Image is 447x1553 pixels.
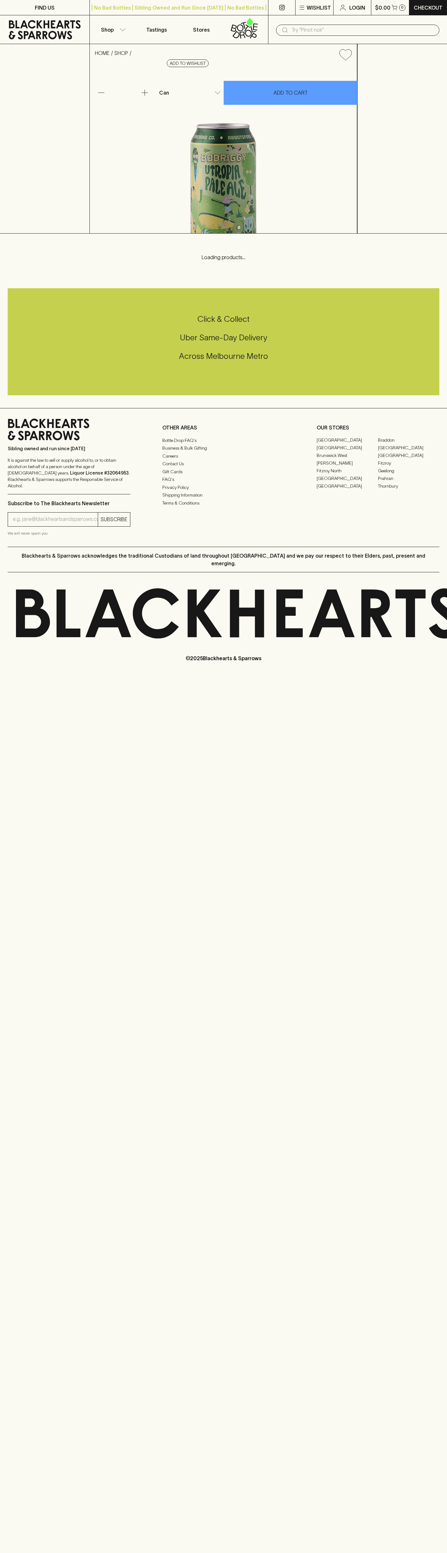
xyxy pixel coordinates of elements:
[6,253,441,261] p: Loading products...
[8,499,130,507] p: Subscribe to The Blackhearts Newsletter
[317,452,378,460] a: Brunswick West
[307,4,331,12] p: Wishlist
[193,26,210,34] p: Stores
[317,444,378,452] a: [GEOGRAPHIC_DATA]
[378,452,439,460] a: [GEOGRAPHIC_DATA]
[375,4,390,12] p: $0.00
[95,50,110,56] a: HOME
[317,483,378,490] a: [GEOGRAPHIC_DATA]
[317,475,378,483] a: [GEOGRAPHIC_DATA]
[337,47,354,63] button: Add to wishlist
[90,15,135,44] button: Shop
[378,460,439,467] a: Fitzroy
[101,26,114,34] p: Shop
[98,513,130,526] button: SUBSCRIBE
[8,445,130,452] p: Sibling owned and run since [DATE]
[317,467,378,475] a: Fitzroy North
[157,86,223,99] div: Can
[13,514,98,524] input: e.g. jane@blackheartsandsparrows.com.au
[162,444,285,452] a: Business & Bulk Gifting
[291,25,434,35] input: Try "Pinot noir"
[8,457,130,489] p: It is against the law to sell or supply alcohol to, or to obtain alcohol on behalf of a person un...
[162,460,285,468] a: Contact Us
[162,452,285,460] a: Careers
[274,89,308,97] p: ADD TO CART
[224,81,357,105] button: ADD TO CART
[8,351,439,361] h5: Across Melbourne Metro
[35,4,55,12] p: FIND US
[162,468,285,475] a: Gift Cards
[162,424,285,431] p: OTHER AREAS
[162,491,285,499] a: Shipping Information
[134,15,179,44] a: Tastings
[414,4,443,12] p: Checkout
[101,515,127,523] p: SUBSCRIBE
[8,332,439,343] h5: Uber Same-Day Delivery
[90,66,357,233] img: 43640.png
[317,437,378,444] a: [GEOGRAPHIC_DATA]
[179,15,224,44] a: Stores
[8,288,439,395] div: Call to action block
[8,530,130,537] p: We will never spam you
[162,437,285,444] a: Bottle Drop FAQ's
[378,483,439,490] a: Thornbury
[317,424,439,431] p: OUR STORES
[162,483,285,491] a: Privacy Policy
[8,314,439,324] h5: Click & Collect
[146,26,167,34] p: Tastings
[317,460,378,467] a: [PERSON_NAME]
[114,50,128,56] a: SHOP
[162,476,285,483] a: FAQ's
[162,499,285,507] a: Terms & Conditions
[378,444,439,452] a: [GEOGRAPHIC_DATA]
[12,552,435,567] p: Blackhearts & Sparrows acknowledges the traditional Custodians of land throughout [GEOGRAPHIC_DAT...
[378,437,439,444] a: Braddon
[378,467,439,475] a: Geelong
[159,89,169,97] p: Can
[70,470,129,475] strong: Liquor License #32064953
[401,6,404,9] p: 0
[167,59,209,67] button: Add to wishlist
[378,475,439,483] a: Prahran
[349,4,365,12] p: Login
